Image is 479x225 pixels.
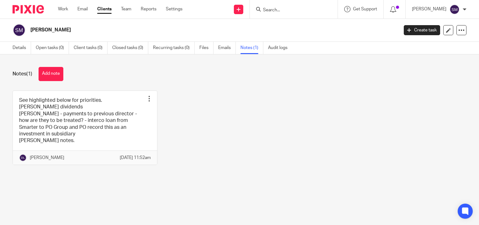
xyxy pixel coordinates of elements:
[36,42,69,54] a: Open tasks (0)
[58,6,68,12] a: Work
[404,25,440,35] a: Create task
[199,42,213,54] a: Files
[19,154,27,162] img: svg%3E
[39,67,63,81] button: Add note
[240,42,263,54] a: Notes (1)
[13,24,26,37] img: svg%3E
[120,155,151,161] p: [DATE] 11:52am
[112,42,148,54] a: Closed tasks (0)
[412,6,446,12] p: [PERSON_NAME]
[97,6,112,12] a: Clients
[13,42,31,54] a: Details
[153,42,195,54] a: Recurring tasks (0)
[77,6,88,12] a: Email
[166,6,182,12] a: Settings
[74,42,108,54] a: Client tasks (0)
[353,7,377,11] span: Get Support
[121,6,131,12] a: Team
[13,71,32,77] h1: Notes
[13,5,44,14] img: Pixie
[268,42,292,54] a: Audit logs
[218,42,236,54] a: Emails
[26,71,32,76] span: (1)
[141,6,156,12] a: Reports
[262,8,319,13] input: Search
[30,155,64,161] p: [PERSON_NAME]
[450,4,460,14] img: svg%3E
[30,27,322,33] h2: [PERSON_NAME]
